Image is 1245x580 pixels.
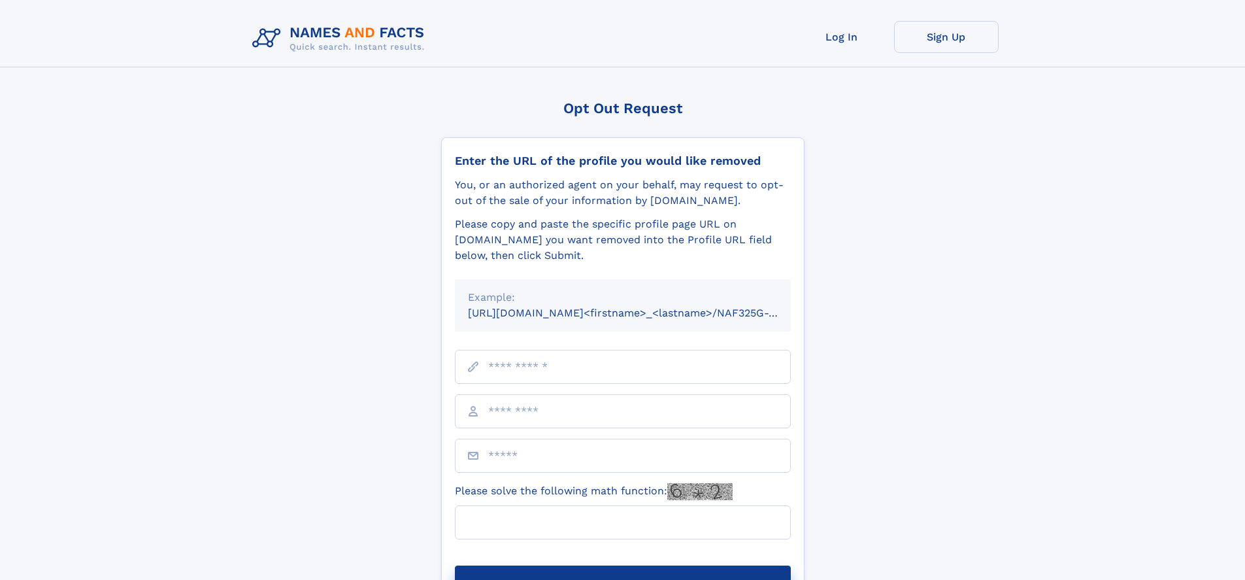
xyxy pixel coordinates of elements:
[455,154,791,168] div: Enter the URL of the profile you would like removed
[455,216,791,264] div: Please copy and paste the specific profile page URL on [DOMAIN_NAME] you want removed into the Pr...
[455,177,791,209] div: You, or an authorized agent on your behalf, may request to opt-out of the sale of your informatio...
[247,21,435,56] img: Logo Names and Facts
[441,100,805,116] div: Opt Out Request
[894,21,999,53] a: Sign Up
[455,483,733,500] label: Please solve the following math function:
[789,21,894,53] a: Log In
[468,307,816,319] small: [URL][DOMAIN_NAME]<firstname>_<lastname>/NAF325G-xxxxxxxx
[468,290,778,305] div: Example:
